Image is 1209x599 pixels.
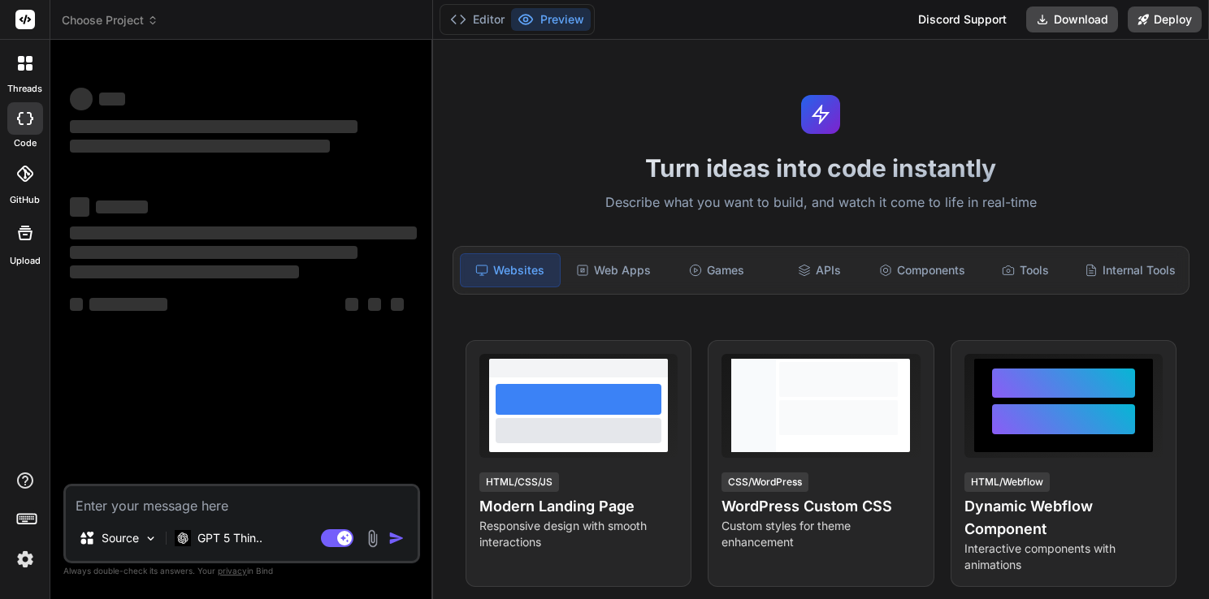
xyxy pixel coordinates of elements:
span: ‌ [89,298,167,311]
h4: WordPress Custom CSS [721,495,920,518]
img: GPT 5 Thinking High [175,530,191,545]
span: ‌ [99,93,125,106]
div: Internal Tools [1078,253,1182,287]
h4: Dynamic Webflow Component [964,495,1163,541]
img: Pick Models [144,532,158,545]
div: CSS/WordPress [721,472,808,492]
div: Websites [460,253,561,287]
div: Web Apps [564,253,664,287]
span: ‌ [70,265,299,278]
div: APIs [769,253,869,287]
p: Interactive components with animations [964,541,1163,573]
button: Deploy [1128,6,1202,32]
div: HTML/Webflow [964,472,1050,492]
h1: Turn ideas into code instantly [443,153,1199,183]
span: ‌ [70,246,357,259]
div: Games [667,253,767,287]
span: ‌ [345,298,358,311]
div: Components [873,253,973,287]
div: Tools [975,253,1075,287]
img: icon [388,530,405,546]
span: ‌ [368,298,381,311]
label: code [14,136,37,150]
span: ‌ [70,88,93,110]
button: Preview [511,8,591,31]
div: HTML/CSS/JS [479,472,559,492]
label: Upload [10,254,41,268]
img: attachment [363,529,382,548]
span: ‌ [96,200,148,213]
button: Editor [444,8,511,31]
h4: Modern Landing Page [479,495,678,518]
p: GPT 5 Thin.. [197,530,262,546]
span: ‌ [70,120,357,133]
span: Choose Project [62,12,158,28]
p: Source [102,530,139,546]
span: ‌ [70,298,83,311]
label: threads [7,82,42,96]
p: Responsive design with smooth interactions [479,518,678,550]
label: GitHub [10,193,40,207]
p: Describe what you want to build, and watch it come to life in real-time [443,192,1199,213]
img: settings [11,545,39,573]
button: Download [1026,6,1118,32]
span: privacy [218,566,247,575]
span: ‌ [391,298,404,311]
span: ‌ [70,140,330,153]
p: Custom styles for theme enhancement [721,518,920,550]
span: ‌ [70,197,89,217]
div: Discord Support [908,6,1016,32]
span: ‌ [70,226,417,239]
p: Always double-check its answers. Your in Bind [63,563,420,579]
